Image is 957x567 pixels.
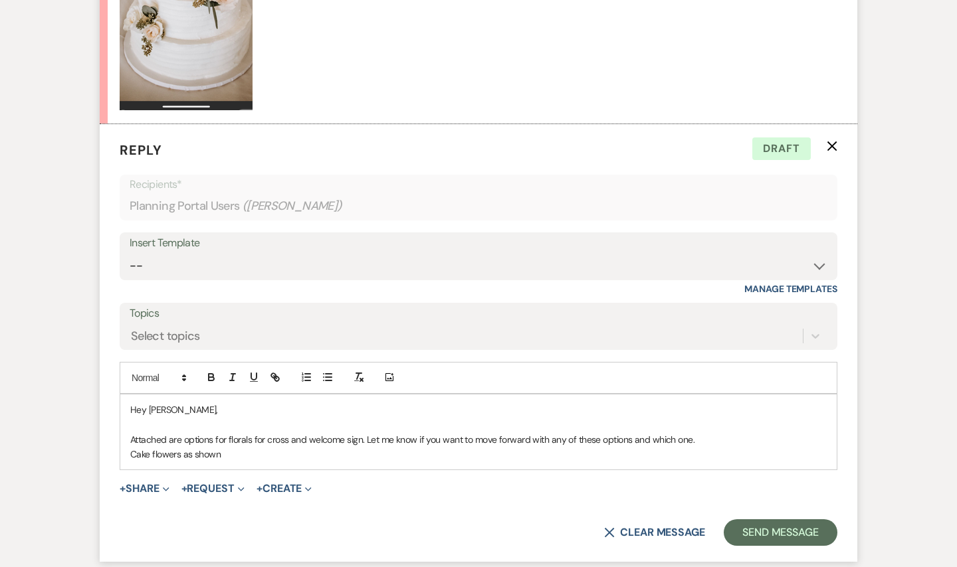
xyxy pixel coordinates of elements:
[181,483,245,494] button: Request
[181,483,187,494] span: +
[130,176,827,193] p: Recipients*
[120,483,169,494] button: Share
[130,234,827,253] div: Insert Template
[131,327,200,345] div: Select topics
[130,432,827,447] p: Attached are options for florals for cross and welcome sign. Let me know if you want to move forw...
[130,447,827,461] p: Cake flowers as shown
[724,519,837,546] button: Send Message
[130,304,827,323] label: Topics
[604,527,705,538] button: Clear message
[752,137,811,160] span: Draft
[130,402,827,417] p: Hey [PERSON_NAME],
[744,283,837,295] a: Manage Templates
[130,193,827,219] div: Planning Portal Users
[120,141,162,159] span: Reply
[257,483,312,494] button: Create
[120,483,126,494] span: +
[257,483,263,494] span: +
[243,197,342,215] span: ( [PERSON_NAME] )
